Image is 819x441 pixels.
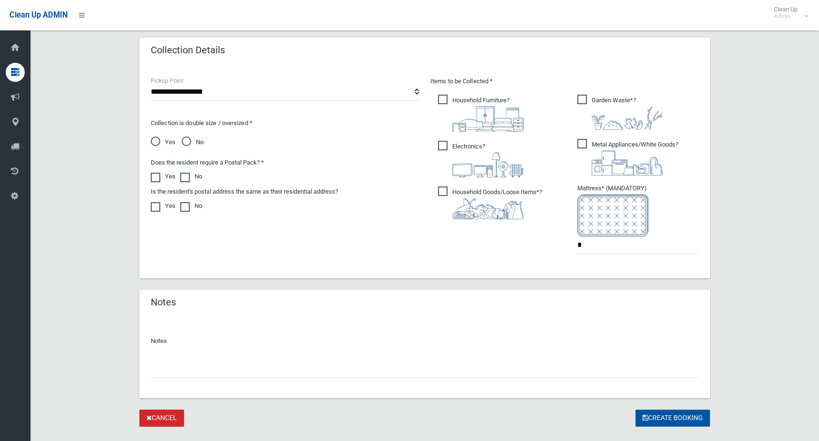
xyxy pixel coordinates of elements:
img: b13cc3517677393f34c0a387616ef184.png [452,198,524,219]
p: Collection is double size / oversized * [151,118,419,129]
a: Cancel [139,410,184,427]
i: ? [592,141,678,176]
p: Items to be Collected * [430,76,699,87]
i: ? [592,97,663,130]
label: No [180,171,202,182]
span: Household Furniture [438,95,524,132]
span: Yes [151,137,175,148]
span: Clean Up ADMIN [10,10,68,20]
i: ? [452,143,524,177]
label: Does the resident require a Postal Pack? * [151,157,264,168]
img: 4fd8a5c772b2c999c83690221e5242e0.png [592,106,663,130]
header: Notes [139,293,187,312]
span: Mattress* (MANDATORY) [577,185,699,236]
button: Create Booking [635,410,710,427]
label: Is the resident's postal address the same as their residential address? [151,186,338,197]
label: No [180,200,202,212]
label: Yes [151,171,175,182]
span: Electronics [438,141,524,177]
i: ? [452,97,524,132]
span: Clean Up [769,6,807,20]
img: 394712a680b73dbc3d2a6a3a7ffe5a07.png [452,152,524,177]
span: Metal Appliances/White Goods [577,139,678,176]
span: No [182,137,204,148]
header: Collection Details [139,41,236,59]
label: Yes [151,200,175,212]
p: Notes [151,335,699,347]
span: Garden Waste* [577,95,663,130]
img: aa9efdbe659d29b613fca23ba79d85cb.png [452,106,524,132]
img: e7408bece873d2c1783593a074e5cb2f.png [577,194,649,236]
i: ? [452,188,542,219]
span: Household Goods/Loose Items* [438,186,542,219]
small: Admin [774,13,798,20]
img: 36c1b0289cb1767239cdd3de9e694f19.png [592,150,663,176]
